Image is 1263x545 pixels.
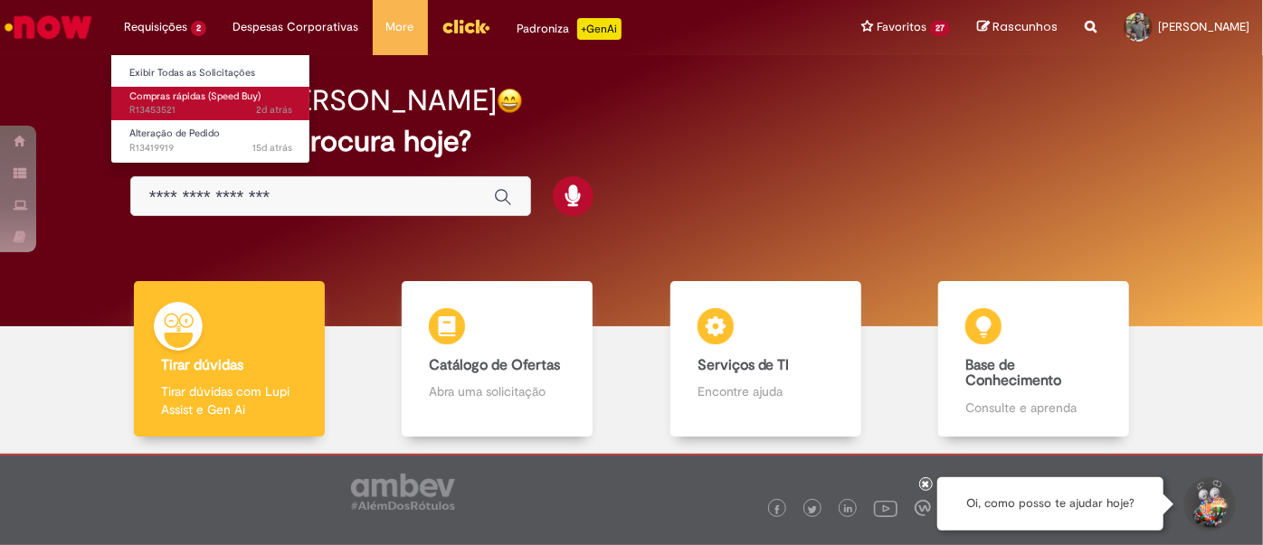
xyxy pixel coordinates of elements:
img: logo_footer_workplace.png [915,500,931,516]
span: [PERSON_NAME] [1158,19,1249,34]
span: R13419919 [129,141,292,155]
img: logo_footer_twitter.png [808,505,817,514]
img: logo_footer_youtube.png [874,496,897,520]
a: Serviços de TI Encontre ajuda [631,281,900,437]
span: 15d atrás [252,141,292,155]
button: Iniciar Conversa de Suporte [1182,477,1236,531]
p: Consulte e aprenda [965,399,1102,417]
img: logo_footer_facebook.png [773,505,782,514]
div: Oi, como posso te ajudar hoje? [937,477,1163,531]
ul: Requisições [110,54,310,164]
span: 27 [930,21,950,36]
a: Catálogo de Ofertas Abra uma solicitação [364,281,632,437]
p: Abra uma solicitação [429,382,565,400]
span: R13453521 [129,103,292,117]
p: Tirar dúvidas com Lupi Assist e Gen Ai [161,382,298,418]
span: More [386,18,414,36]
span: Requisições [124,18,187,36]
h2: Boa tarde, [PERSON_NAME] [130,85,497,117]
a: Aberto R13419919 : Alteração de Pedido [111,124,310,157]
a: Base de Conhecimento Consulte e aprenda [900,281,1169,437]
b: Tirar dúvidas [161,356,243,374]
img: click_logo_yellow_360x200.png [442,13,490,40]
time: 15/08/2025 10:00:21 [252,141,292,155]
a: Tirar dúvidas Tirar dúvidas com Lupi Assist e Gen Ai [95,281,364,437]
img: happy-face.png [497,88,523,114]
div: Padroniza [518,18,622,40]
a: Rascunhos [977,19,1058,36]
span: Favoritos [877,18,926,36]
b: Catálogo de Ofertas [429,356,560,374]
p: +GenAi [577,18,622,40]
p: Encontre ajuda [698,382,834,400]
b: Base de Conhecimento [965,356,1061,390]
span: Rascunhos [992,18,1058,35]
a: Exibir Todas as Solicitações [111,63,310,83]
span: 2 [191,21,206,36]
b: Serviços de TI [698,356,790,374]
img: ServiceNow [2,9,95,45]
h2: O que você procura hoje? [130,126,1133,157]
span: Alteração de Pedido [129,127,220,140]
img: logo_footer_linkedin.png [844,504,853,515]
span: Despesas Corporativas [233,18,359,36]
span: Compras rápidas (Speed Buy) [129,89,261,103]
a: Aberto R13453521 : Compras rápidas (Speed Buy) [111,87,310,120]
span: 2d atrás [256,103,292,117]
img: logo_footer_ambev_rotulo_gray.png [351,474,455,510]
